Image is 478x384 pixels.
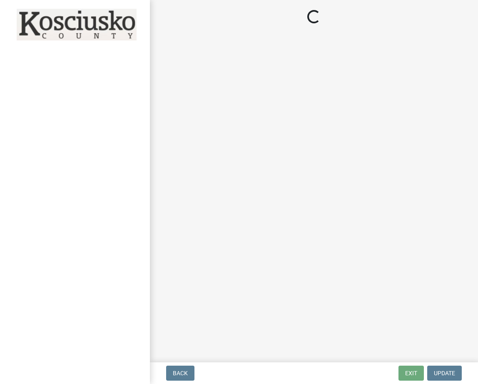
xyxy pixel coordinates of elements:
img: Kosciusko County, Indiana [17,9,137,40]
button: Exit [398,366,424,381]
span: Back [173,370,188,376]
button: Update [427,366,462,381]
span: Update [434,370,455,376]
button: Back [166,366,194,381]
